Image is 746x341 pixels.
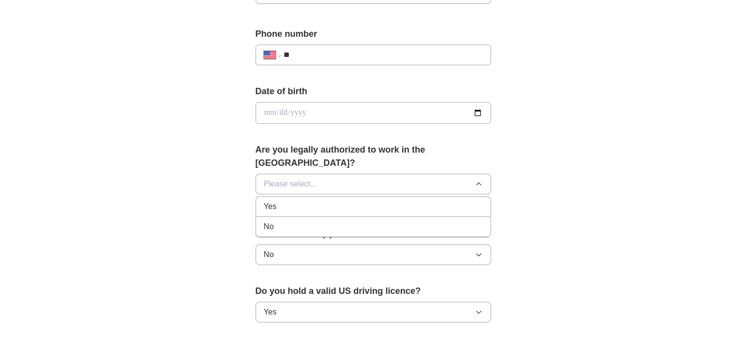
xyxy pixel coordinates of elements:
[264,201,277,212] span: Yes
[256,27,491,41] label: Phone number
[256,174,491,194] button: Please select...
[264,178,317,190] span: Please select...
[264,306,277,318] span: Yes
[256,143,491,170] label: Are you legally authorized to work in the [GEOGRAPHIC_DATA]?
[256,285,491,298] label: Do you hold a valid US driving licence?
[256,244,491,265] button: No
[264,249,274,261] span: No
[256,302,491,322] button: Yes
[256,85,491,98] label: Date of birth
[264,221,274,233] span: No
